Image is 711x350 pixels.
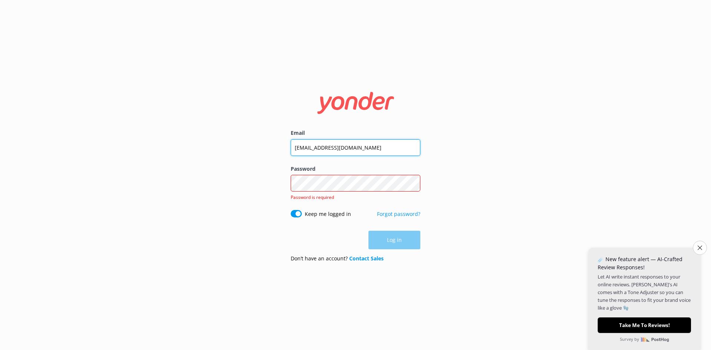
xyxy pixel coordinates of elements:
[349,255,384,262] a: Contact Sales
[377,210,420,217] a: Forgot password?
[291,165,420,173] label: Password
[291,139,420,156] input: user@emailaddress.com
[291,129,420,137] label: Email
[291,254,384,263] p: Don’t have an account?
[291,194,334,200] span: Password is required
[305,210,351,218] label: Keep me logged in
[405,176,420,191] button: Show password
